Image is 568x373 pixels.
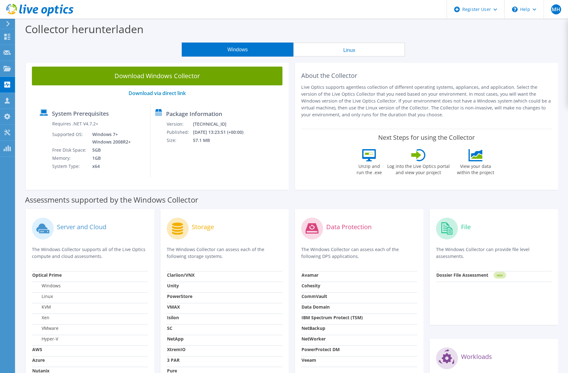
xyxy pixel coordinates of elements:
strong: Isilon [167,315,179,320]
p: The Windows Collector can assess each of the following storage systems. [167,246,283,260]
label: VMware [32,325,58,331]
strong: Data Domain [302,304,330,310]
p: The Windows Collector supports all of the Live Optics compute and cloud assessments. [32,246,148,260]
td: Windows 7+ Windows 2008R2+ [88,130,132,146]
td: Supported OS: [52,130,88,146]
strong: AWS [32,346,42,352]
td: 5GB [88,146,132,154]
p: The Windows Collector can assess each of the following DPS applications. [301,246,417,260]
label: Requires .NET V4.7.2+ [52,121,98,127]
strong: Veeam [302,357,316,363]
tspan: NEW! [496,274,503,277]
td: 1GB [88,154,132,162]
label: Next Steps for using the Collector [378,134,475,141]
label: Xen [32,315,49,321]
strong: Unity [167,283,179,289]
strong: Dossier File Assessment [436,272,488,278]
strong: NetWorker [302,336,326,342]
label: Collector herunterladen [25,22,144,36]
label: View your data within the project [453,161,498,176]
strong: VMAX [167,304,180,310]
td: Memory: [52,154,88,162]
td: x64 [88,162,132,170]
label: Unzip and run the .exe [355,161,384,176]
strong: 3 PAR [167,357,180,363]
h2: About the Collector [301,72,552,79]
strong: Cohesity [302,283,320,289]
td: Size: [166,136,193,144]
label: Server and Cloud [57,224,106,230]
label: Data Protection [326,224,372,230]
strong: Avamar [302,272,318,278]
td: 57.1 MB [193,136,251,144]
label: File [461,224,471,230]
td: Free Disk Space: [52,146,88,154]
svg: \n [512,7,518,12]
label: Log into the Live Optics portal and view your project [387,161,450,176]
strong: SC [167,325,172,331]
a: Download Windows Collector [32,67,282,85]
button: Linux [293,43,405,57]
label: Assessments supported by the Windows Collector [25,197,198,203]
span: MH [551,4,561,14]
td: System Type: [52,162,88,170]
td: [TECHNICAL_ID] [193,120,251,128]
strong: XtremIO [167,346,185,352]
td: Version: [166,120,193,128]
strong: Clariion/VNX [167,272,195,278]
strong: CommVault [302,293,327,299]
label: Workloads [461,354,492,360]
strong: Optical Prime [32,272,62,278]
a: Download via direct link [129,90,186,97]
label: Package Information [166,111,222,117]
label: Linux [32,293,53,300]
label: Storage [192,224,214,230]
strong: PowerStore [167,293,192,299]
label: KVM [32,304,51,310]
label: System Prerequisites [52,110,109,117]
p: The Windows Collector can provide file level assessments. [436,246,552,260]
strong: NetBackup [302,325,325,331]
label: Hyper-V [32,336,58,342]
strong: PowerProtect DM [302,346,340,352]
strong: Azure [32,357,45,363]
td: [DATE] 13:23:51 (+00:00) [193,128,251,136]
p: Live Optics supports agentless collection of different operating systems, appliances, and applica... [301,84,552,118]
button: Windows [182,43,293,57]
label: Windows [32,283,61,289]
strong: NetApp [167,336,184,342]
strong: IBM Spectrum Protect (TSM) [302,315,363,320]
td: Published: [166,128,193,136]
